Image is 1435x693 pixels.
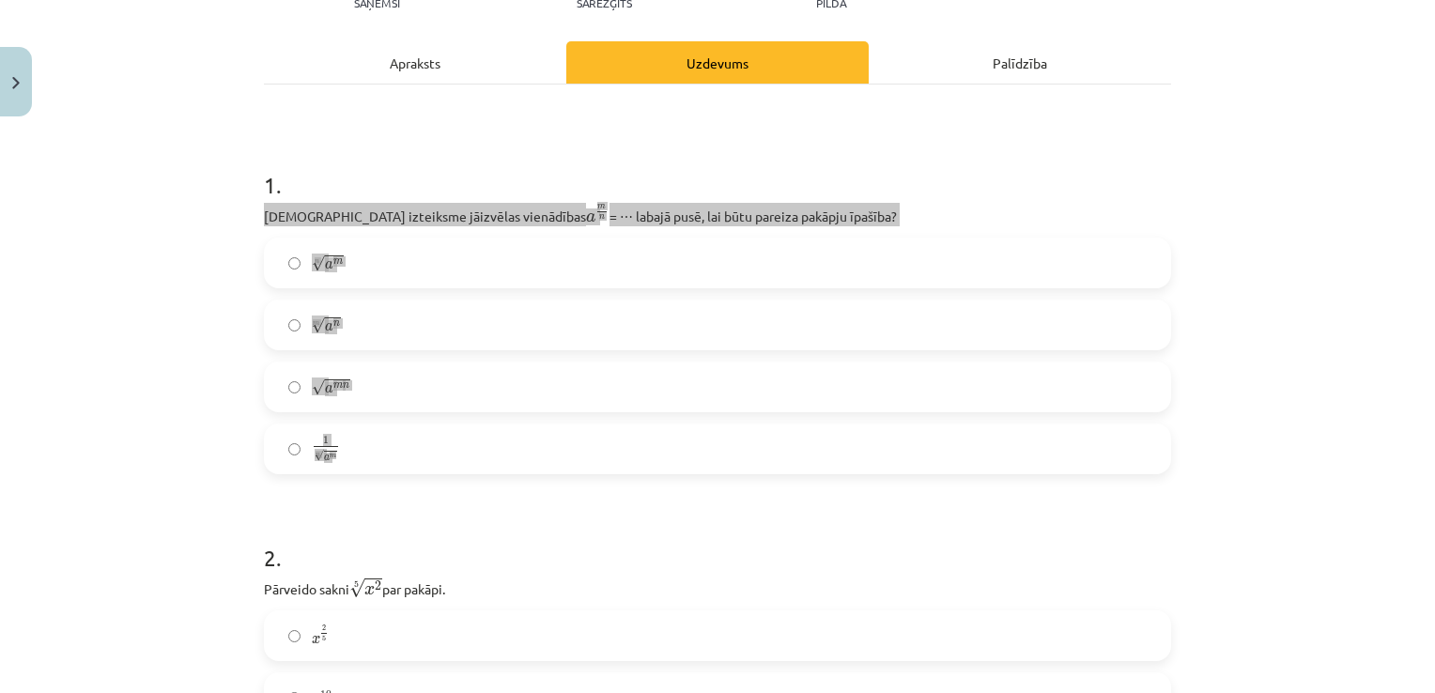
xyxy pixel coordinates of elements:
[312,379,325,395] span: √
[312,255,325,271] span: √
[333,383,343,389] span: m
[264,512,1171,570] h1: 2 .
[364,586,375,595] span: x
[264,41,566,84] div: Apraksts
[322,625,326,631] span: 2
[264,203,1171,226] p: [DEMOGRAPHIC_DATA] izteiksme jāizvēlas vienādības = ⋯ labajā pusē, lai būtu pareiza pakāpju īpašība?
[869,41,1171,84] div: Palīdzība
[566,41,869,84] div: Uzdevums
[324,455,330,461] span: a
[375,581,381,591] span: 2
[325,261,333,269] span: a
[325,323,333,331] span: a
[312,636,320,644] span: x
[599,215,605,220] span: n
[264,139,1171,197] h1: 1 .
[597,205,606,209] span: m
[333,321,340,327] span: n
[349,578,364,598] span: √
[312,317,325,333] span: √
[330,454,336,458] span: m
[333,259,343,265] span: m
[325,385,333,393] span: a
[323,437,329,445] span: 1
[586,213,595,223] span: a
[264,576,1171,599] p: Pārveido sakni par pakāpi.
[343,383,349,389] span: n
[12,77,20,89] img: icon-close-lesson-0947bae3869378f0d4975bcd49f059093ad1ed9edebbc8119c70593378902aed.svg
[322,636,326,641] span: 5
[315,451,324,462] span: √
